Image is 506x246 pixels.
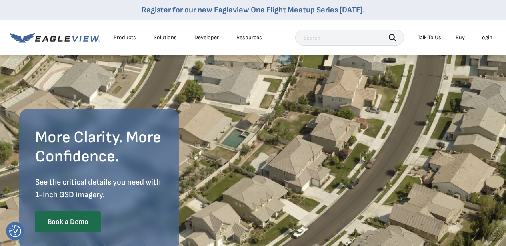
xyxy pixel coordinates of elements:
h2: More Clarity. More Confidence. [35,128,163,166]
a: Developer [194,34,219,41]
p: See the critical details you need with 1-Inch GSD imagery. [35,176,163,201]
a: Buy [456,34,465,41]
div: Resources [236,34,262,41]
div: Talk To Us [418,34,441,41]
input: Search [295,30,404,46]
div: Solutions [154,34,177,41]
a: Register for our new Eagleview One Flight Meetup Series [DATE]. [142,5,365,15]
div: Products [114,34,136,41]
a: Book a Demo [35,211,101,233]
div: Login [479,34,492,41]
button: Consent Preferences [9,225,21,237]
img: Revisit consent button [9,225,21,237]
